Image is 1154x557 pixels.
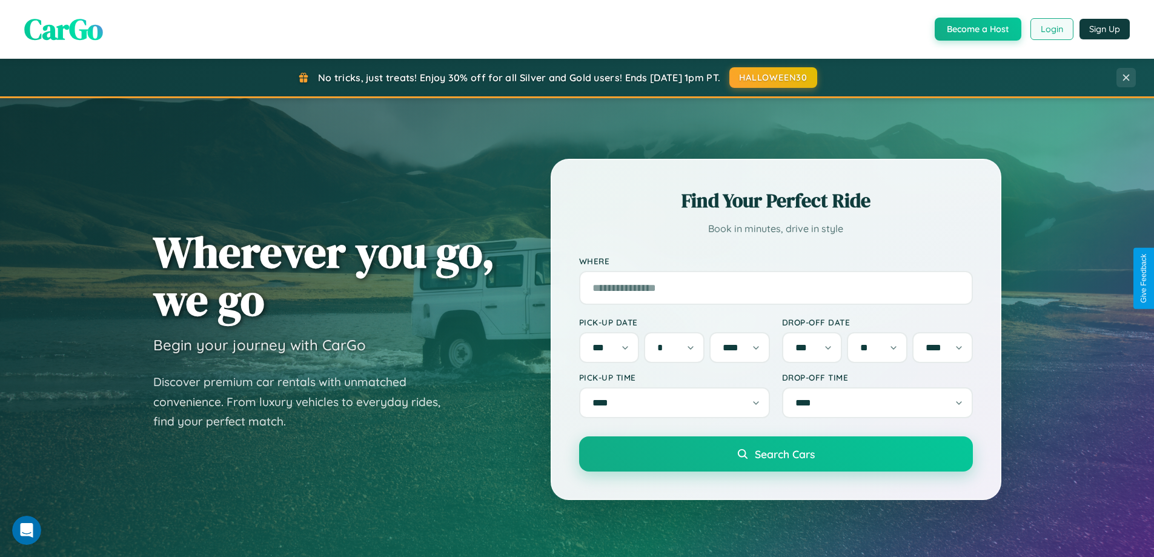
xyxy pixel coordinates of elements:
[153,228,495,324] h1: Wherever you go, we go
[1030,18,1073,40] button: Login
[1139,254,1148,303] div: Give Feedback
[1079,19,1130,39] button: Sign Up
[755,447,815,461] span: Search Cars
[318,72,720,84] span: No tricks, just treats! Enjoy 30% off for all Silver and Gold users! Ends [DATE] 1pm PT.
[579,372,770,382] label: Pick-up Time
[12,516,41,545] iframe: Intercom live chat
[579,256,973,266] label: Where
[153,336,366,354] h3: Begin your journey with CarGo
[782,317,973,327] label: Drop-off Date
[579,436,973,472] button: Search Cars
[729,67,817,88] button: HALLOWEEN30
[153,372,456,432] p: Discover premium car rentals with unmatched convenience. From luxury vehicles to everyday rides, ...
[579,317,770,327] label: Pick-up Date
[24,9,103,49] span: CarGo
[579,220,973,238] p: Book in minutes, drive in style
[782,372,973,382] label: Drop-off Time
[935,18,1021,41] button: Become a Host
[579,187,973,214] h2: Find Your Perfect Ride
